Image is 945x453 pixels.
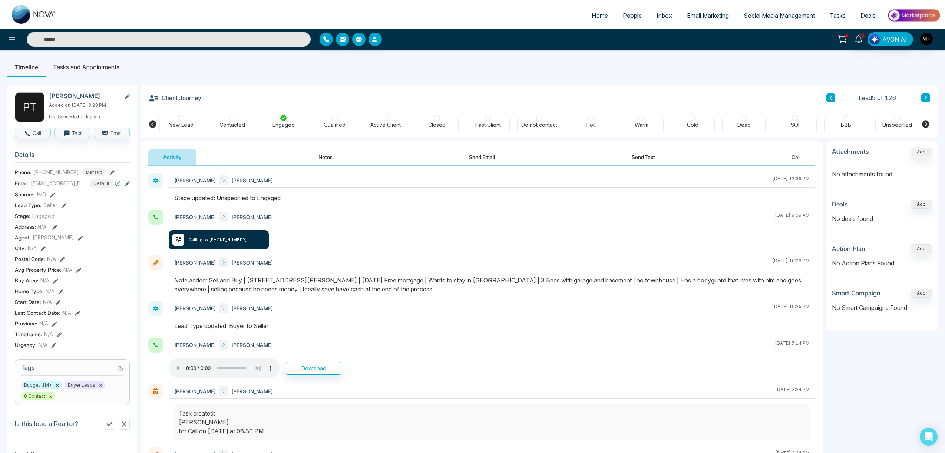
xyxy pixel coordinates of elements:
span: Seller [43,201,57,209]
span: Last Contact Date : [15,309,60,317]
div: [DATE] 9:09 AM [775,212,810,222]
img: Market-place.gif [887,7,941,24]
li: Tasks and Appointments [46,57,127,77]
span: [PERSON_NAME] [174,387,216,395]
p: Last Connected: a day ago [49,112,130,120]
span: [PERSON_NAME] [174,259,216,267]
span: [EMAIL_ADDRESS][DOMAIN_NAME] [31,179,86,187]
div: Warm [635,121,648,129]
button: Activity [148,149,196,165]
span: Start Date : [15,298,41,306]
button: Add [911,148,932,156]
span: Agent: [15,234,31,241]
h3: Details [15,151,130,162]
div: Past Client [475,121,501,129]
span: [PERSON_NAME] [33,234,74,241]
span: People [623,12,642,19]
button: Send Text [617,149,670,165]
div: Contacted [219,121,245,129]
p: Is this lead a Realtor? [15,419,78,429]
div: Active Client [370,121,401,129]
button: Add [911,289,932,298]
span: Email: [15,179,29,187]
button: Call [777,149,815,165]
span: N/A [63,266,72,274]
p: No deals found [832,214,932,223]
span: Default [82,168,106,176]
div: [DATE] 7:14 PM [775,340,810,350]
span: Engaged [32,212,54,220]
button: × [56,382,59,388]
span: JMD [35,191,46,198]
a: People [615,9,649,23]
div: Unspecified [882,121,912,129]
h2: [PERSON_NAME] [49,92,118,100]
h3: Action Plan [832,245,865,252]
button: Send Email [454,149,510,165]
div: Qualified [324,121,346,129]
img: Nova CRM Logo [12,5,56,24]
span: [PERSON_NAME] [231,341,273,349]
div: [DATE] 12:36 PM [772,175,810,185]
div: Closed [428,121,446,129]
div: [DATE] 10:28 PM [772,258,810,267]
button: Download [286,362,341,375]
span: N/A [47,255,56,263]
button: × [99,382,102,388]
span: N/A [39,320,48,327]
span: Home [592,12,608,19]
div: SOI [791,121,799,129]
button: × [49,393,52,400]
h3: Tags [21,364,123,376]
span: Lead Type: [15,201,42,209]
span: Buy Area : [15,277,39,284]
a: Deals [853,9,883,23]
span: N/A [28,244,37,252]
span: Phone: [15,168,32,176]
button: AVON AI [868,32,913,46]
span: [PERSON_NAME] [231,259,273,267]
div: B2B [841,121,851,129]
span: Deals [860,12,876,19]
span: 0 Contact [21,392,55,400]
a: Social Media Management [736,9,822,23]
span: Avg Property Price : [15,266,62,274]
span: Budget_1M+ [21,381,62,389]
li: Timeline [7,57,46,77]
span: [PERSON_NAME] [174,176,216,184]
span: Postal Code : [15,255,45,263]
span: Stage: [15,212,30,220]
span: Urgency : [15,341,37,349]
span: Province : [15,320,37,327]
p: No Smart Campaigns Found [832,303,932,312]
button: Call [15,128,51,138]
span: Calling to [PHONE_NUMBER] [189,237,247,243]
a: Email Marketing [680,9,736,23]
div: Open Intercom Messenger [920,428,938,446]
div: Engaged [272,121,295,129]
div: [DATE] 3:24 PM [775,386,810,396]
span: AVON AI [882,35,907,44]
img: User Avatar [920,33,933,45]
span: Source: [15,191,33,198]
span: Add [911,148,932,155]
button: Text [54,128,90,138]
div: Dead [737,121,751,129]
div: [DATE] 10:25 PM [772,303,810,313]
span: 10+ [859,32,865,39]
span: N/A [44,330,53,338]
span: [PERSON_NAME] [231,304,273,312]
span: [PERSON_NAME] [231,213,273,221]
button: Add [911,200,932,209]
span: Buyer Leads [65,381,105,389]
span: Social Media Management [744,12,815,19]
span: [PERSON_NAME] [174,213,216,221]
span: [PERSON_NAME] [231,176,273,184]
span: Lead 9 of 126 [859,93,896,102]
span: N/A [37,224,47,230]
a: Tasks [822,9,853,23]
p: Added on [DATE] 3:23 PM [49,102,130,109]
button: Notes [304,149,347,165]
button: Email [94,128,130,138]
span: Timeframe : [15,330,42,338]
